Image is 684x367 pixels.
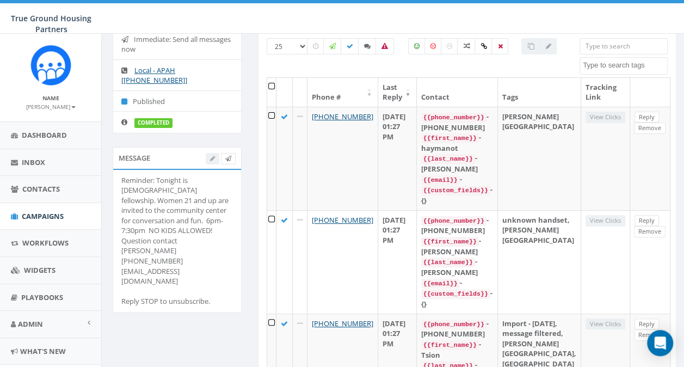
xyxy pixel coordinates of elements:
[417,78,498,107] th: Contact
[312,319,373,328] a: [PHONE_NUMBER]
[634,319,659,330] a: Reply
[421,215,493,236] div: - [PHONE_NUMBER]
[121,98,133,105] i: Published
[421,174,493,185] div: -
[421,320,486,329] code: {{phone_number}}
[421,185,493,205] div: - {}
[22,157,45,167] span: Inbox
[634,329,665,341] a: Remove
[583,60,667,70] textarea: Search
[421,339,493,360] div: - Tsion
[113,90,241,112] li: Published
[42,94,59,102] small: Name
[18,319,43,329] span: Admin
[22,238,69,248] span: Workflows
[421,289,490,299] code: {{custom_fields}}
[421,258,475,267] code: {{last_name}}
[421,288,493,309] div: - {}
[421,237,479,247] code: {{first_name}}
[421,153,493,174] div: - [PERSON_NAME]
[312,215,373,225] a: [PHONE_NUMBER]
[421,340,479,350] code: {{first_name}}
[421,279,460,289] code: {{email}}
[26,103,76,111] small: [PERSON_NAME]
[113,29,241,60] li: Immediate: Send all messages now
[498,210,581,314] td: unknown handset, [PERSON_NAME][GEOGRAPHIC_DATA]
[121,36,134,43] i: Immediate: Send all messages now
[408,38,426,54] label: Positive
[24,265,56,275] span: Widgets
[21,292,63,302] span: Playbooks
[647,330,673,356] div: Open Intercom Messenger
[26,101,76,111] a: [PERSON_NAME]
[421,236,493,256] div: - [PERSON_NAME]
[634,123,665,134] a: Remove
[134,118,172,128] label: completed
[121,175,233,307] div: Reminder: Tonight is [DEMOGRAPHIC_DATA] fellowship. Women 21 and up are invited to the community ...
[323,38,342,54] label: Sending
[22,184,60,194] span: Contacts
[580,38,668,54] input: Type to search
[421,112,493,132] div: - [PHONE_NUMBER]
[457,38,476,54] label: Mixed
[11,13,91,34] span: True Ground Housing Partners
[421,319,493,339] div: - [PHONE_NUMBER]
[634,215,659,227] a: Reply
[424,38,442,54] label: Negative
[491,38,508,54] label: Removed
[20,346,66,356] span: What's New
[378,78,417,107] th: Last Reply: activate to sort column ascending
[498,78,581,107] th: Tags
[22,211,64,221] span: Campaigns
[421,216,486,226] code: {{phone_number}}
[375,38,394,54] label: Bounced
[421,256,493,277] div: - [PERSON_NAME]
[581,78,630,107] th: Tracking Link
[312,112,373,121] a: [PHONE_NUMBER]
[441,38,458,54] label: Neutral
[498,107,581,210] td: [PERSON_NAME][GEOGRAPHIC_DATA]
[421,175,460,185] code: {{email}}
[378,210,417,314] td: [DATE] 01:27 PM
[121,65,187,85] a: Local - APAH [[PHONE_NUMBER]]
[341,38,359,54] label: Delivered
[30,45,71,85] img: Rally_Corp_Logo_1.png
[421,132,493,153] div: - haymanot
[634,112,659,123] a: Reply
[113,147,242,169] div: Message
[421,113,486,123] code: {{phone_number}}
[378,107,417,210] td: [DATE] 01:27 PM
[475,38,492,54] label: Link Clicked
[358,38,377,54] label: Replied
[421,154,475,164] code: {{last_name}}
[225,154,231,162] span: Send Test Message
[421,133,479,143] code: {{first_name}}
[634,226,665,237] a: Remove
[22,130,67,140] span: Dashboard
[307,38,324,54] label: Pending
[307,78,378,107] th: Phone #: activate to sort column ascending
[421,278,493,289] div: -
[421,186,490,195] code: {{custom_fields}}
